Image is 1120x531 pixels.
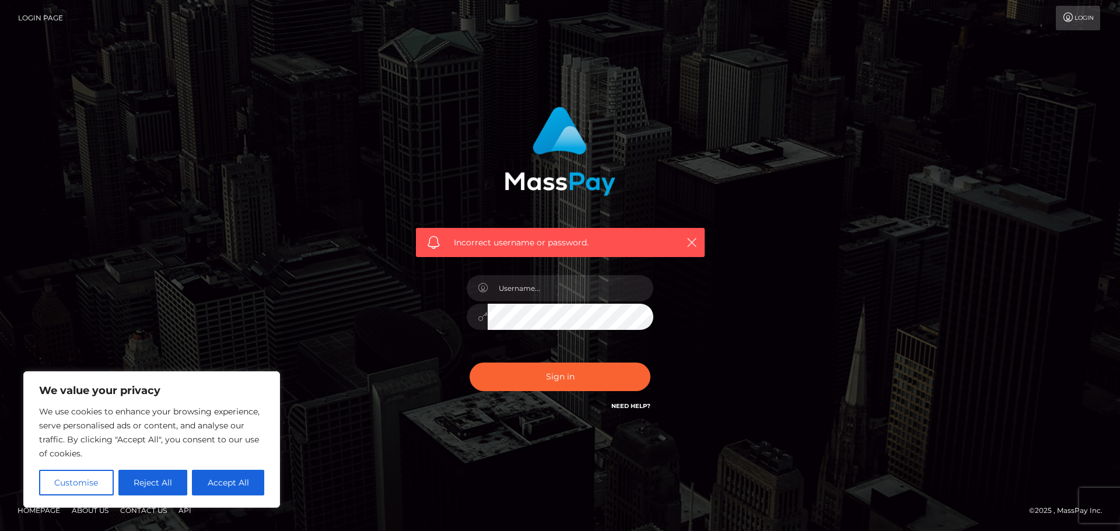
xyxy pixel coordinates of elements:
a: API [174,501,196,519]
button: Reject All [118,470,188,495]
a: Login [1056,6,1100,30]
p: We value your privacy [39,384,264,398]
div: © 2025 , MassPay Inc. [1029,504,1111,517]
input: Username... [488,275,653,301]
button: Customise [39,470,114,495]
a: Homepage [13,501,65,519]
a: Login Page [18,6,63,30]
p: We use cookies to enhance your browsing experience, serve personalised ads or content, and analys... [39,405,264,460]
div: We value your privacy [23,371,280,508]
a: Contact Us [116,501,171,519]
button: Sign in [470,363,650,391]
img: MassPay Login [505,107,615,196]
a: About Us [67,501,113,519]
a: Need Help? [611,402,650,410]
span: Incorrect username or password. [454,237,667,249]
button: Accept All [192,470,264,495]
